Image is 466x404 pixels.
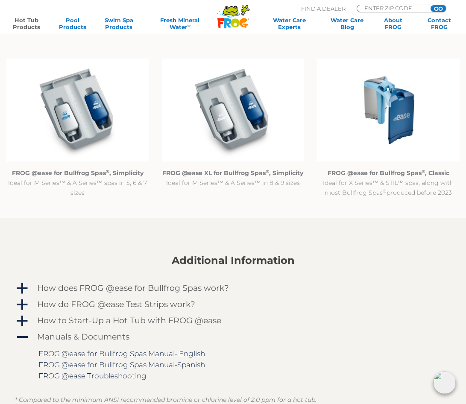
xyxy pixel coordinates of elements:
p: Find A Dealer [301,5,346,12]
sup: ® [383,188,387,194]
h4: How do FROG @ease Test Strips work? [37,300,195,309]
span: a [16,299,29,311]
a: Fresh MineralWater∞ [147,17,213,30]
a: FROG @ease for Bullfrog Spas Manual- English [38,349,205,358]
p: Ideal for M Series™ & A Series™ in 8 & 9 sizes [162,168,305,188]
a: a How to Start-Up a Hot Tub with FROG @ease [15,314,451,328]
a: a How does FROG @ease for Bullfrog Spas work? [15,281,451,295]
a: ContactFROG [422,17,457,30]
p: Ideal for X Series™ & STIL™ spas, along with most Bullfrog Spas produced before 2023 [317,168,460,198]
a: AboutFROG [375,17,411,30]
sup: ® [266,169,269,174]
sup: ® [106,169,109,174]
h2: Additional Information [15,255,451,266]
span: a [16,282,29,295]
strong: FROG @ease for Bullfrog Spas , Simplicity [12,169,144,177]
h4: How does FROG @ease for Bullfrog Spas work? [37,284,229,293]
span: A [16,331,29,344]
a: FROG @ease for Bullfrog Spas Manual-Spanish [38,360,205,369]
a: Swim SpaProducts [101,17,137,30]
p: Ideal for M Series™ & A Series™ spas in 5, 6 & 7 sizes [6,168,149,198]
input: Zip Code Form [363,5,421,11]
sup: ® [422,169,425,174]
input: GO [431,5,446,12]
a: FROG @ease Troubleshooting [38,372,147,380]
a: A Manuals & Documents [15,330,451,344]
strong: FROG @ease for Bullfrog Spas , Classic [328,169,449,177]
h4: How to Start-Up a Hot Tub with FROG @ease [37,316,221,325]
a: Hot TubProducts [9,17,44,30]
strong: FROG @ease XL for Bullfrog Spas , Simplicity [162,169,303,177]
a: PoolProducts [55,17,91,30]
em: * Compared to the minimum ANSI recommended bromine or chlorine level of 2.0 ppm for a hot tub. [15,396,317,404]
span: a [16,315,29,328]
a: Water CareBlog [329,17,365,30]
a: a How do FROG @ease Test Strips work? [15,298,451,311]
a: Water CareExperts [259,17,319,30]
sup: ∞ [188,23,191,28]
h4: Manuals & Documents [37,332,129,342]
img: Untitled design (94) [317,59,460,161]
img: openIcon [434,372,456,394]
img: @ease_Bullfrog_FROG @easeXL for Bullfrog Spas with Filter [162,59,305,161]
img: @ease_Bullfrog_FROG @ease R180 for Bullfrog Spas with Filter [6,59,149,161]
